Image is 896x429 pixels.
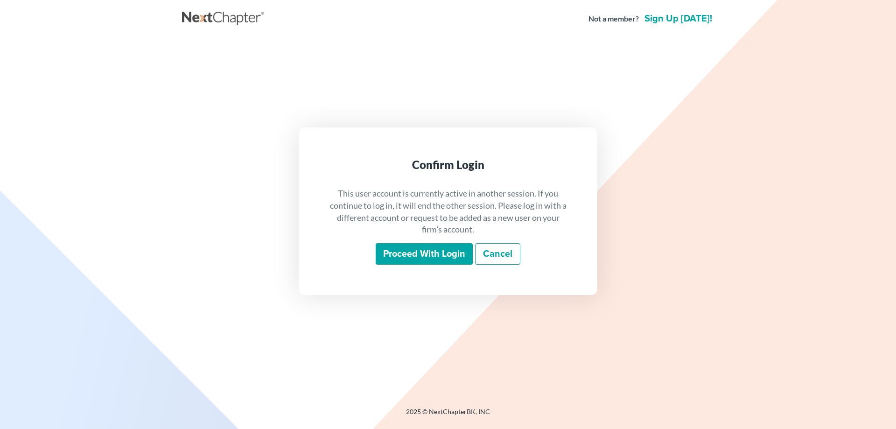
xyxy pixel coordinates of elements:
[643,14,714,23] a: Sign up [DATE]!
[588,14,639,24] strong: Not a member?
[376,243,473,265] input: Proceed with login
[329,188,567,236] p: This user account is currently active in another session. If you continue to log in, it will end ...
[329,157,567,172] div: Confirm Login
[182,407,714,424] div: 2025 © NextChapterBK, INC
[475,243,520,265] a: Cancel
